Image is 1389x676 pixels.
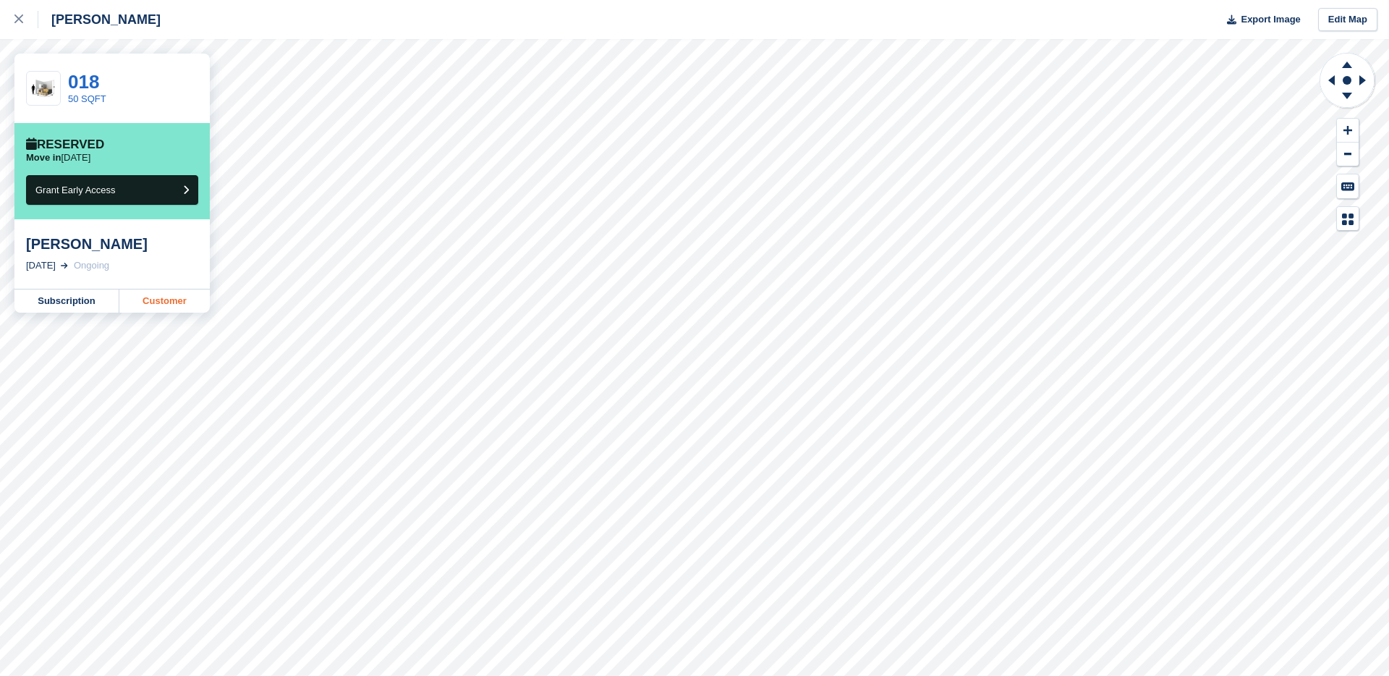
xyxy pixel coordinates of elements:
[35,185,116,195] span: Grant Early Access
[26,175,198,205] button: Grant Early Access
[27,76,60,101] img: 50-sqft-unit%20(1).jpg
[61,263,68,269] img: arrow-right-light-icn-cde0832a797a2874e46488d9cf13f60e5c3a73dbe684e267c42b8395dfbc2abf.svg
[119,290,210,313] a: Customer
[26,235,198,253] div: [PERSON_NAME]
[1337,143,1359,166] button: Zoom Out
[38,11,161,28] div: [PERSON_NAME]
[1318,8,1377,32] a: Edit Map
[1218,8,1301,32] button: Export Image
[68,93,106,104] a: 50 SQFT
[26,152,61,163] span: Move in
[1337,174,1359,198] button: Keyboard Shortcuts
[1337,207,1359,231] button: Map Legend
[74,258,109,273] div: Ongoing
[1337,119,1359,143] button: Zoom In
[68,71,99,93] a: 018
[26,152,90,164] p: [DATE]
[14,290,119,313] a: Subscription
[26,138,104,152] div: Reserved
[1241,12,1300,27] span: Export Image
[26,258,56,273] div: [DATE]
